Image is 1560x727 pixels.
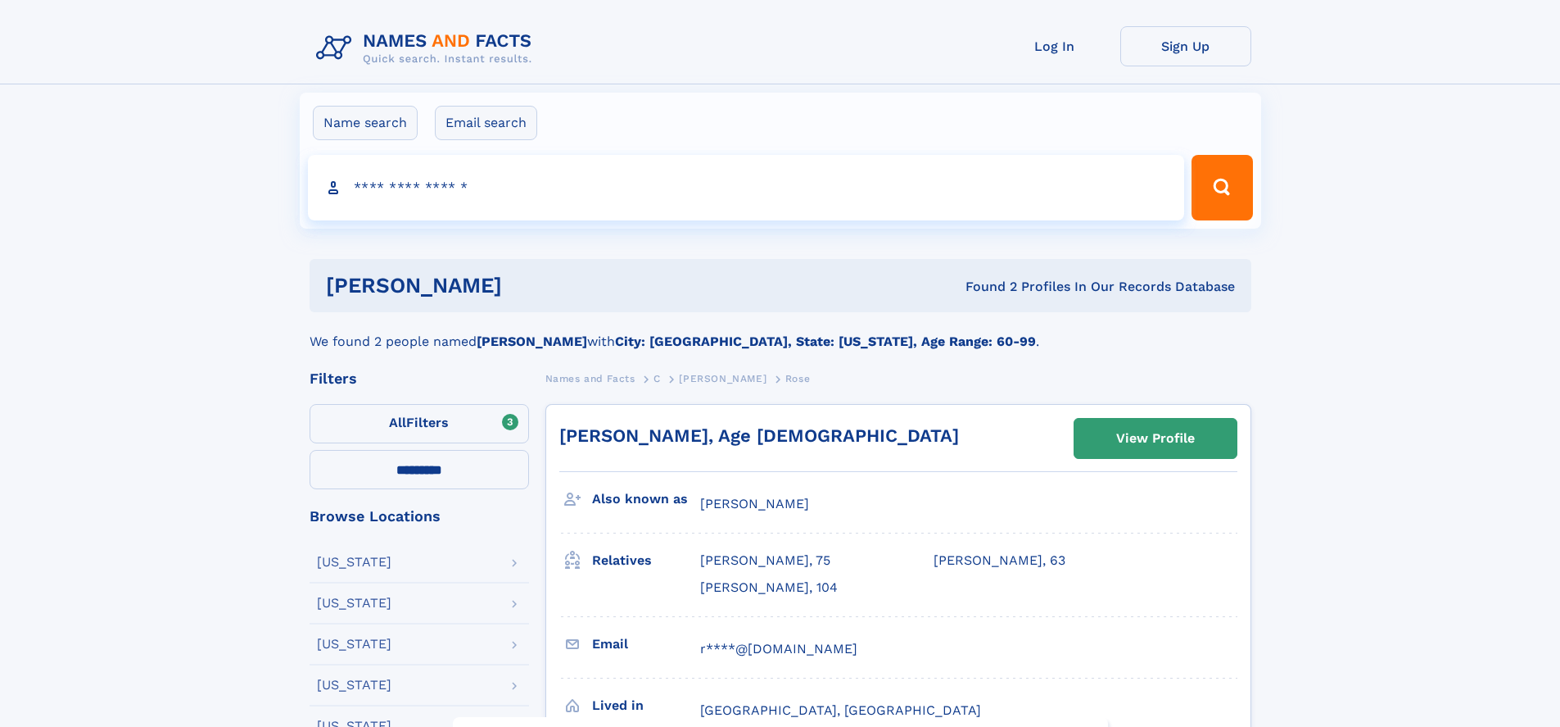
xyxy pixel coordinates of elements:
div: View Profile [1116,420,1195,457]
input: search input [308,155,1185,220]
img: Logo Names and Facts [310,26,545,70]
div: We found 2 people named with . [310,312,1251,352]
a: Names and Facts [545,368,635,388]
a: View Profile [1074,419,1237,458]
span: All [389,415,406,430]
label: Filters [310,404,529,443]
a: [PERSON_NAME], 63 [934,552,1065,570]
span: [PERSON_NAME] [679,373,766,384]
a: Sign Up [1120,26,1251,66]
label: Name search [313,106,418,140]
span: Rose [785,373,810,384]
a: Log In [989,26,1120,66]
a: [PERSON_NAME] [679,368,766,388]
span: C [653,373,661,384]
a: [PERSON_NAME], 75 [700,552,830,570]
h3: Also known as [592,485,700,513]
a: [PERSON_NAME], Age [DEMOGRAPHIC_DATA] [559,425,959,446]
div: Filters [310,371,529,386]
div: Browse Locations [310,509,529,524]
div: Found 2 Profiles In Our Records Database [734,278,1235,296]
label: Email search [435,106,537,140]
b: City: [GEOGRAPHIC_DATA], State: [US_STATE], Age Range: 60-99 [615,334,1036,349]
h3: Relatives [592,547,700,575]
span: [PERSON_NAME] [700,496,809,511]
div: [US_STATE] [317,597,391,610]
h3: Lived in [592,692,700,720]
a: [PERSON_NAME], 104 [700,579,838,597]
b: [PERSON_NAME] [477,334,587,349]
h3: Email [592,630,700,658]
div: [US_STATE] [317,556,391,569]
span: [GEOGRAPHIC_DATA], [GEOGRAPHIC_DATA] [700,702,981,718]
a: C [653,368,661,388]
div: [US_STATE] [317,679,391,692]
button: Search Button [1191,155,1252,220]
div: [US_STATE] [317,638,391,651]
h1: [PERSON_NAME] [326,275,734,296]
